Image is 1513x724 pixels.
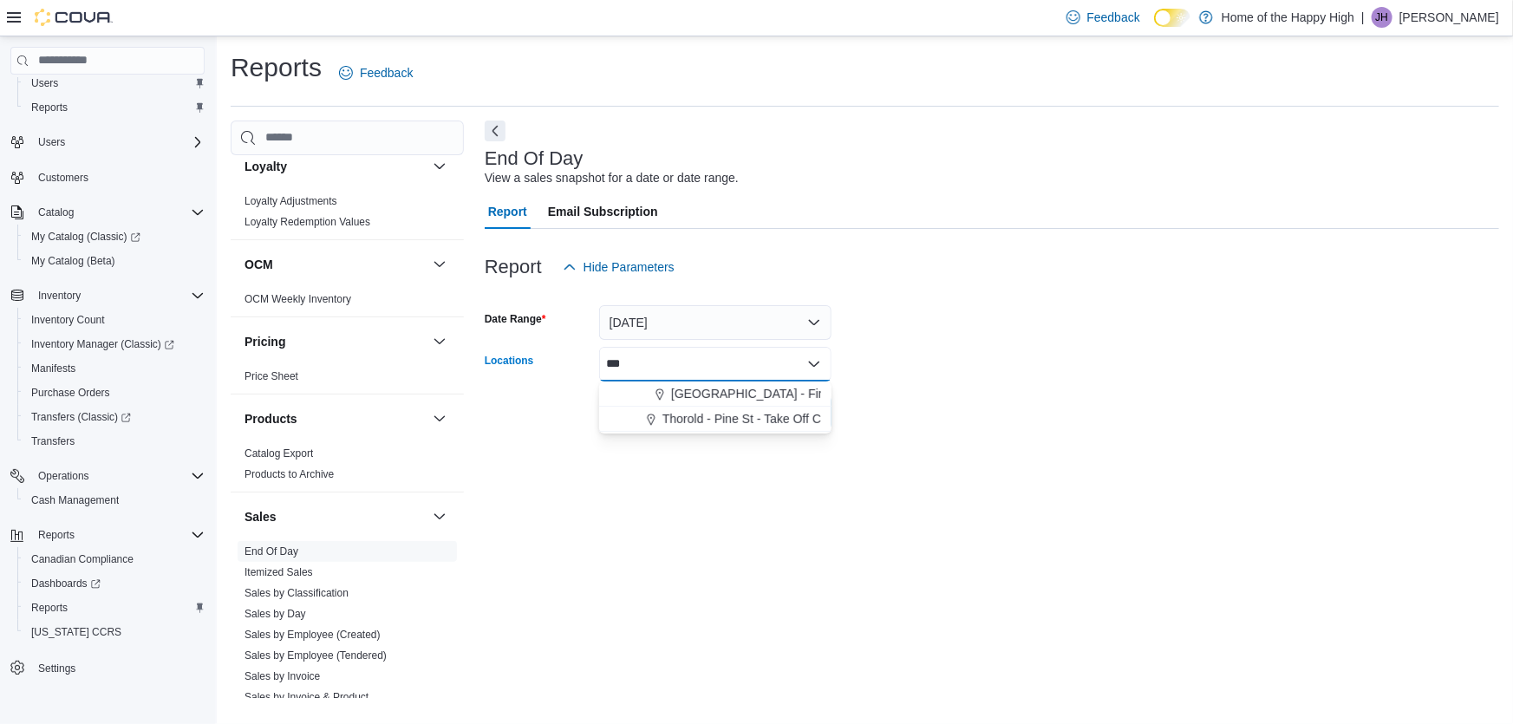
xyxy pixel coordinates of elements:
a: Itemized Sales [245,566,313,578]
a: Sales by Day [245,608,306,620]
span: Cash Management [31,493,119,507]
a: Sales by Classification [245,587,349,599]
a: Inventory Count [24,310,112,330]
a: Catalog Export [245,447,313,460]
span: Sales by Invoice & Product [245,690,368,704]
span: Products to Archive [245,467,334,481]
span: Purchase Orders [31,386,110,400]
button: Operations [31,466,96,486]
button: Reports [3,523,212,547]
span: Sales by Employee (Tendered) [245,649,387,662]
button: Users [31,132,72,153]
a: Reports [24,597,75,618]
a: Settings [31,658,82,679]
span: Dashboards [24,573,205,594]
div: Loyalty [231,191,464,239]
span: Manifests [31,362,75,375]
a: My Catalog (Beta) [24,251,122,271]
span: Users [31,132,205,153]
a: Customers [31,167,95,188]
label: Date Range [485,312,546,326]
span: Loyalty Adjustments [245,194,337,208]
h3: End Of Day [485,148,584,169]
button: Loyalty [429,156,450,177]
span: Settings [31,656,205,678]
span: My Catalog (Beta) [31,254,115,268]
button: Hide Parameters [556,250,682,284]
span: Inventory Manager (Classic) [31,337,174,351]
span: Loyalty Redemption Values [245,215,370,229]
span: Transfers [31,434,75,448]
span: Hide Parameters [584,258,675,276]
button: Next [485,121,505,141]
button: Reports [17,95,212,120]
button: Reports [17,596,212,620]
button: Transfers [17,429,212,453]
span: Dashboards [31,577,101,590]
a: Loyalty Adjustments [245,195,337,207]
button: [DATE] [599,305,831,340]
a: Transfers (Classic) [24,407,138,427]
span: End Of Day [245,545,298,558]
button: Canadian Compliance [17,547,212,571]
button: Customers [3,165,212,190]
a: End Of Day [245,545,298,558]
span: Reports [38,528,75,542]
span: Users [31,76,58,90]
span: Email Subscription [548,194,658,229]
span: Customers [38,171,88,185]
span: JH [1376,7,1389,28]
span: [GEOGRAPHIC_DATA] - Fire & Flower [671,385,880,402]
a: Feedback [332,55,420,90]
span: Canadian Compliance [24,549,205,570]
div: Products [231,443,464,492]
span: Reports [31,601,68,615]
button: Loyalty [245,158,426,175]
span: Catalog [38,205,74,219]
span: Transfers (Classic) [24,407,205,427]
a: Sales by Employee (Created) [245,629,381,641]
label: Locations [485,354,534,368]
button: Thorold - Pine St - Take Off Cannabis [599,407,831,432]
a: My Catalog (Classic) [17,225,212,249]
span: OCM Weekly Inventory [245,292,351,306]
span: Users [38,135,65,149]
span: Reports [24,97,205,118]
span: Price Sheet [245,369,298,383]
button: Products [245,410,426,427]
span: Manifests [24,358,205,379]
span: Inventory Count [31,313,105,327]
a: Purchase Orders [24,382,117,403]
button: Cash Management [17,488,212,512]
button: Inventory Count [17,308,212,332]
input: Dark Mode [1154,9,1190,27]
span: Operations [31,466,205,486]
button: [US_STATE] CCRS [17,620,212,644]
a: Inventory Manager (Classic) [24,334,181,355]
button: OCM [245,256,426,273]
span: Reports [31,101,68,114]
span: My Catalog (Beta) [24,251,205,271]
h3: OCM [245,256,273,273]
button: Settings [3,655,212,680]
h3: Report [485,257,542,277]
a: My Catalog (Classic) [24,226,147,247]
button: Operations [3,464,212,488]
button: Sales [429,506,450,527]
span: Washington CCRS [24,622,205,642]
h3: Loyalty [245,158,287,175]
span: Inventory [38,289,81,303]
a: OCM Weekly Inventory [245,293,351,305]
a: Manifests [24,358,82,379]
span: Feedback [360,64,413,82]
span: Report [488,194,527,229]
a: Products to Archive [245,468,334,480]
h3: Products [245,410,297,427]
a: Sales by Invoice & Product [245,691,368,703]
p: Home of the Happy High [1222,7,1354,28]
span: Feedback [1087,9,1140,26]
span: Settings [38,662,75,675]
span: Inventory Manager (Classic) [24,334,205,355]
button: Purchase Orders [17,381,212,405]
a: Users [24,73,65,94]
